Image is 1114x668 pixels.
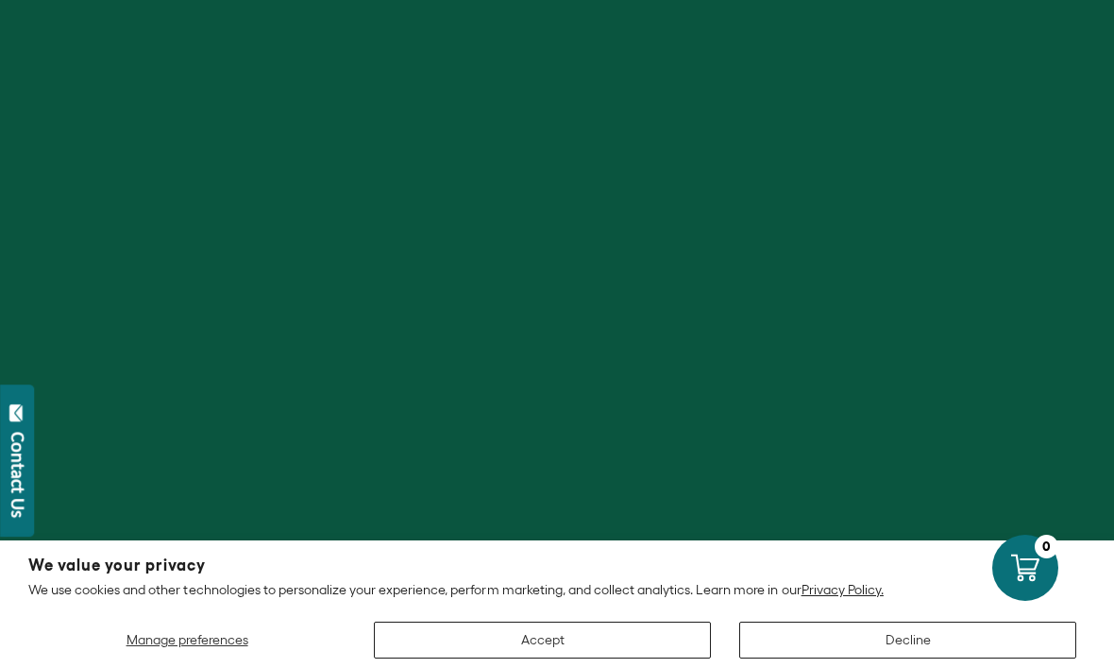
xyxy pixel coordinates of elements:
button: Decline [739,622,1076,659]
button: Manage preferences [28,622,346,659]
span: Manage preferences [127,632,248,647]
h2: We value your privacy [28,557,1086,574]
button: Accept [374,622,711,659]
a: Privacy Policy. [802,582,884,597]
p: We use cookies and other technologies to personalize your experience, perform marketing, and coll... [28,581,1086,598]
div: 0 [1035,535,1058,558]
div: Contact Us [8,432,27,518]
